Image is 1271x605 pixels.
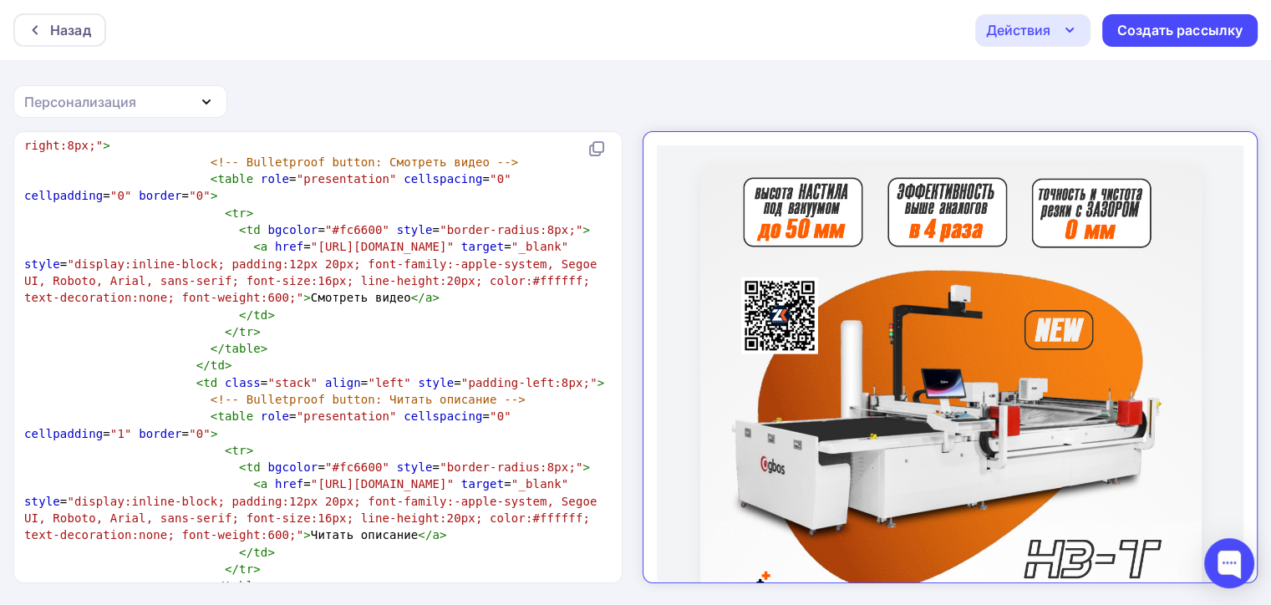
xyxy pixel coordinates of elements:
span: border [139,189,181,202]
span: target [461,240,504,253]
span: "[URL][DOMAIN_NAME]" [311,477,454,491]
span: a [432,528,440,541]
span: style [418,376,454,389]
span: > [247,206,254,220]
span: > [267,308,275,322]
div: Назад [50,20,91,40]
span: target [461,477,504,491]
span: </ [225,562,239,576]
span: > [582,223,590,236]
span: = = [24,460,590,474]
span: = = [24,223,590,236]
span: table [217,172,253,186]
span: = = = [24,121,568,151]
span: bgcolor [267,223,318,236]
span: td [253,546,267,559]
span: table [225,579,261,592]
span: td [203,376,217,389]
span: > [440,528,447,541]
span: </ [239,546,253,559]
span: cellspacing [404,409,482,423]
span: > [582,460,590,474]
span: < [253,477,261,491]
span: "presentation" [297,409,397,423]
span: > [303,528,311,541]
span: a [261,477,268,491]
span: td [253,308,267,322]
span: "padding-left:8px;" [461,376,597,389]
span: = = = = [24,172,518,202]
span: </ [418,528,432,541]
span: <!-- Bulletproof button: Читать описание --> [211,393,526,406]
span: "display:inline-block; padding:12px 20px; font-family:-apple-system, Segoe UI, Roboto, Arial, san... [24,257,604,305]
div: Создать рассылку [1117,21,1243,40]
span: cellpadding [24,427,103,440]
span: = = = [24,376,604,389]
span: "left" [368,376,410,389]
span: tr [232,206,247,220]
div: Действия [986,20,1050,40]
span: style [24,257,60,271]
span: > [261,579,268,592]
span: td [247,223,261,236]
span: "border-radius:8px;" [440,223,582,236]
span: < [196,376,204,389]
span: "stack" [267,376,318,389]
span: > [267,546,275,559]
span: </ [225,325,239,338]
span: = = = = [24,409,518,440]
span: </ [196,358,211,372]
span: < [225,444,232,457]
span: "#fc6600" [325,460,389,474]
span: tr [232,444,247,457]
img: GBOS H3‑T — новое поколение раскройных комплексов [43,20,545,469]
span: > [597,376,605,389]
span: table [217,409,253,423]
span: > [211,189,218,202]
span: = = = Читать описание [24,477,604,541]
span: role [261,172,289,186]
span: < [225,206,232,220]
span: "display:inline-block; padding:12px 20px; font-family:-apple-system, Segoe UI, Roboto, Arial, san... [24,495,604,542]
span: <!-- Bulletproof button: Смотреть видео --> [211,155,518,169]
span: </ [411,291,425,304]
span: < [239,460,247,474]
span: style [397,460,433,474]
span: class [225,376,261,389]
span: </ [239,308,253,322]
span: </ [211,342,225,355]
span: < [211,409,218,423]
span: "_blank" [511,477,569,491]
span: tr [239,562,253,576]
span: </ [211,579,225,592]
span: role [261,409,289,423]
span: "0" [189,189,211,202]
span: td [247,460,261,474]
div: Персонализация [24,92,136,112]
span: border [139,427,181,440]
span: "padding-right:8px;" [24,121,568,151]
span: = = = Смотреть видео [24,240,604,304]
span: href [275,477,303,491]
span: "_blank" [511,240,569,253]
span: "0" [490,172,511,186]
span: "presentation" [297,172,397,186]
span: > [303,291,311,304]
span: style [397,223,433,236]
button: Действия [975,14,1091,47]
span: style [24,495,60,508]
span: cellpadding [24,189,103,202]
span: "#fc6600" [325,223,389,236]
span: table [225,342,261,355]
span: > [103,139,110,152]
span: < [253,240,261,253]
span: > [225,358,232,372]
span: > [247,444,254,457]
span: "0" [189,427,211,440]
span: td [211,358,225,372]
span: "[URL][DOMAIN_NAME]" [311,240,454,253]
span: > [432,291,440,304]
span: > [261,342,268,355]
span: a [425,291,433,304]
span: tr [239,325,253,338]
